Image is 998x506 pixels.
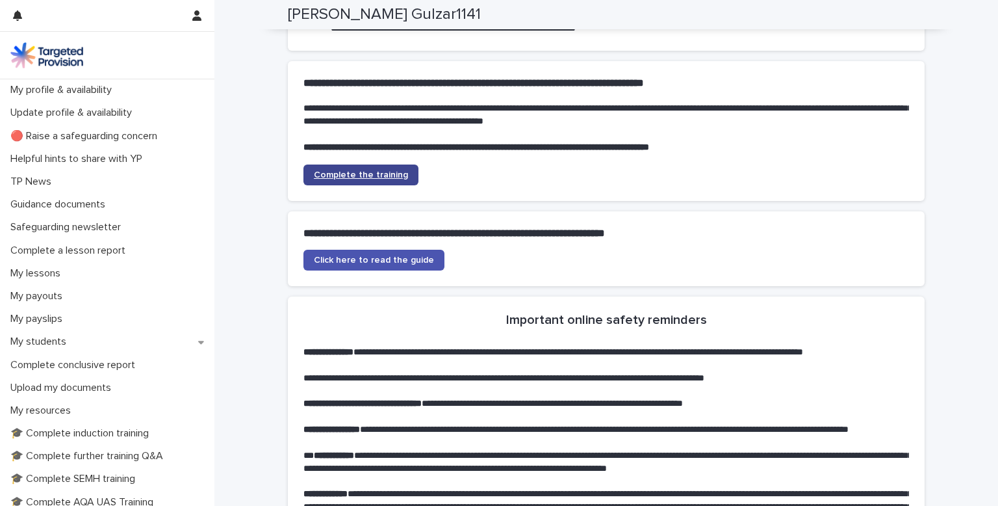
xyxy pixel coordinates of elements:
p: Update profile & availability [5,107,142,119]
span: Complete the training [314,170,408,180]
p: Safeguarding newsletter [5,221,131,233]
p: My resources [5,405,81,417]
p: Guidance documents [5,198,116,211]
p: Helpful hints to share with YP [5,153,153,165]
p: My profile & availability [5,84,122,96]
a: Click here to read the guide [303,250,444,271]
p: TP News [5,176,62,188]
p: Complete conclusive report [5,359,146,371]
p: 🎓 Complete SEMH training [5,473,146,485]
p: My payslips [5,313,73,325]
p: 🎓 Complete induction training [5,427,159,440]
p: 🔴 Raise a safeguarding concern [5,130,168,142]
p: 🎓 Complete further training Q&A [5,450,173,462]
p: My lessons [5,267,71,280]
p: Complete a lesson report [5,245,136,257]
h2: [PERSON_NAME] Gulzar1141 [288,5,481,24]
p: My students [5,336,77,348]
p: Upload my documents [5,382,122,394]
span: Click here to read the guide [314,256,434,265]
img: M5nRWzHhSzIhMunXDL62 [10,42,83,68]
p: My payouts [5,290,73,302]
a: Complete the training [303,165,418,185]
h2: Important online safety reminders [506,312,707,328]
